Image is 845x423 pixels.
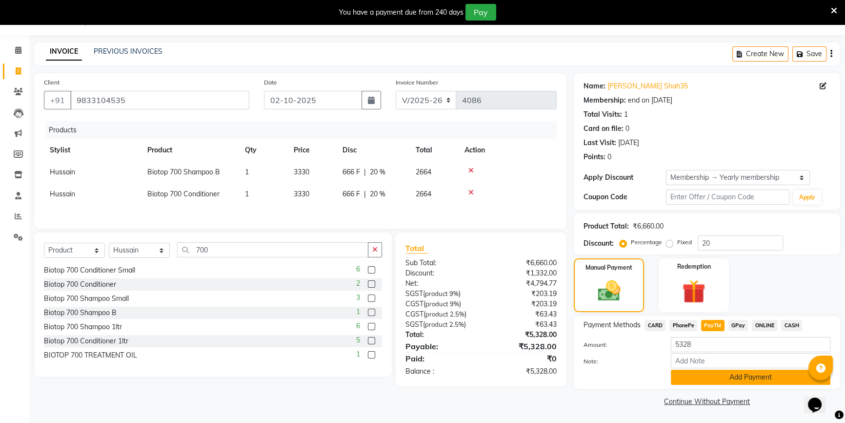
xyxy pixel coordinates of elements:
[398,309,481,319] div: ( )
[46,43,82,61] a: INVOICE
[583,221,629,232] div: Product Total:
[356,335,360,345] span: 5
[450,310,464,318] span: 2.5%
[591,278,627,304] img: _cash.svg
[398,299,481,309] div: ( )
[671,337,830,352] input: Amount
[396,78,438,87] label: Invoice Number
[675,277,713,306] img: _gift.svg
[671,370,830,385] button: Add Payment
[356,349,360,360] span: 1
[618,138,639,148] div: [DATE]
[804,384,835,413] iframe: chat widget
[481,330,564,340] div: ₹5,328.00
[370,189,385,199] span: 20 %
[398,258,481,268] div: Sub Total:
[607,81,688,91] a: [PERSON_NAME] Shah35
[583,152,605,162] div: Points:
[481,299,564,309] div: ₹203.19
[45,121,564,139] div: Products
[405,320,423,329] span: SGST
[425,320,448,328] span: product
[177,242,368,257] input: Search or Scan
[44,91,71,109] button: +91
[44,78,60,87] label: Client
[792,46,826,62] button: Save
[294,168,309,176] span: 3330
[677,238,692,247] label: Fixed
[294,190,309,198] span: 3330
[370,167,385,177] span: 20 %
[264,78,277,87] label: Date
[342,167,360,177] span: 666 F
[405,299,423,308] span: CGST
[405,310,423,318] span: CGST
[481,268,564,278] div: ₹1,332.00
[576,357,664,366] label: Note:
[94,47,162,56] a: PREVIOUS INVOICES
[793,190,821,205] button: Apply
[405,243,428,254] span: Total
[624,109,628,120] div: 1
[481,278,564,289] div: ₹4,794.77
[701,320,724,331] span: PayTM
[633,221,664,232] div: ₹6,660.00
[356,264,360,275] span: 6
[398,366,481,377] div: Balance :
[398,353,481,364] div: Paid:
[342,189,360,199] span: 666 F
[583,81,605,91] div: Name:
[364,189,366,199] span: |
[50,190,75,198] span: Hussain
[147,190,220,198] span: Biotop 700 Conditioner
[631,238,662,247] label: Percentage
[671,353,830,368] input: Add Note
[141,139,239,161] th: Product
[425,290,448,297] span: product
[583,238,614,249] div: Discount:
[410,139,459,161] th: Total
[481,340,564,352] div: ₹5,328.00
[481,289,564,299] div: ₹203.19
[398,268,481,278] div: Discount:
[481,353,564,364] div: ₹0
[339,7,463,18] div: You have a payment due from 240 days
[752,320,777,331] span: ONLINE
[405,289,423,298] span: SGST
[465,4,496,21] button: Pay
[356,278,360,289] span: 2
[416,190,431,198] span: 2664
[147,168,220,176] span: Biotop 700 Shampoo B
[44,308,117,318] div: Biotop 700 Shampoo B
[576,340,664,349] label: Amount:
[398,340,481,352] div: Payable:
[44,265,135,275] div: Biotop 700 Conditioner Small
[625,124,629,134] div: 0
[356,293,360,303] span: 3
[450,300,459,308] span: 9%
[44,279,116,290] div: Biotop 700 Conditioner
[425,300,448,308] span: product
[356,321,360,331] span: 6
[398,278,481,289] div: Net:
[666,190,789,205] input: Enter Offer / Coupon Code
[583,95,626,106] div: Membership:
[356,307,360,317] span: 1
[288,139,337,161] th: Price
[44,294,129,304] div: Biotop 700 Shampoo Small
[44,350,137,360] div: BIOTOP 700 TREATMENT OIL
[481,366,564,377] div: ₹5,328.00
[398,319,481,330] div: ( )
[50,168,75,176] span: Hussain
[728,320,748,331] span: GPay
[781,320,802,331] span: CASH
[44,322,122,332] div: Biotop 700 Shampoo 1ltr
[576,397,838,407] a: Continue Without Payment
[416,168,431,176] span: 2664
[44,139,141,161] th: Stylist
[44,336,128,346] div: Biotop 700 Conditioner 1ltr
[337,139,410,161] th: Disc
[583,138,616,148] div: Last Visit:
[583,172,666,183] div: Apply Discount
[459,139,557,161] th: Action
